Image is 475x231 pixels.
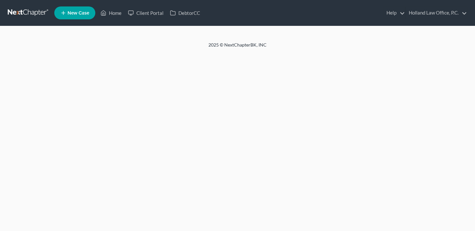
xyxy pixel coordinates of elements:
new-legal-case-button: New Case [54,6,95,19]
a: Holland Law Office, P.C. [406,7,467,19]
a: DebtorCC [167,7,203,19]
div: 2025 © NextChapterBK, INC [53,42,422,53]
a: Client Portal [125,7,167,19]
a: Home [97,7,125,19]
a: Help [383,7,405,19]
